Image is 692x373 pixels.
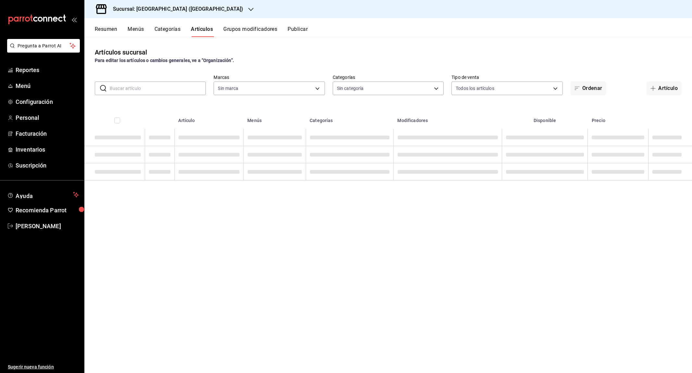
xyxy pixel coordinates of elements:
span: Ayuda [16,191,70,199]
span: Pregunta a Parrot AI [18,43,70,49]
span: Reportes [16,66,79,74]
button: Pregunta a Parrot AI [7,39,80,53]
span: Todos los artículos [456,85,494,92]
button: open_drawer_menu [71,17,77,22]
strong: Para editar los artículos o cambios generales, ve a “Organización”. [95,58,234,63]
a: Pregunta a Parrot AI [5,47,80,54]
button: Resumen [95,26,117,37]
button: Artículos [191,26,213,37]
button: Menús [128,26,144,37]
span: Sin marca [218,85,238,92]
span: Menú [16,81,79,90]
th: Precio [588,108,649,129]
button: Ordenar [571,81,606,95]
th: Categorías [306,108,393,129]
input: Buscar artículo [110,82,206,95]
th: Menús [243,108,306,129]
button: Categorías [154,26,181,37]
th: Artículo [174,108,243,129]
label: Marcas [214,75,325,80]
th: Modificadores [393,108,502,129]
span: Sin categoría [337,85,364,92]
span: Facturación [16,129,79,138]
label: Tipo de venta [451,75,562,80]
span: Inventarios [16,145,79,154]
th: Disponible [502,108,588,129]
h3: Sucursal: [GEOGRAPHIC_DATA] ([GEOGRAPHIC_DATA]) [108,5,243,13]
span: Personal [16,113,79,122]
span: Sugerir nueva función [8,364,79,370]
div: Artículos sucursal [95,47,147,57]
span: Configuración [16,97,79,106]
span: Recomienda Parrot [16,206,79,215]
div: navigation tabs [95,26,692,37]
span: Suscripción [16,161,79,170]
span: [PERSON_NAME] [16,222,79,230]
button: Grupos modificadores [223,26,277,37]
button: Publicar [288,26,308,37]
label: Categorías [333,75,444,80]
button: Artículo [647,81,682,95]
